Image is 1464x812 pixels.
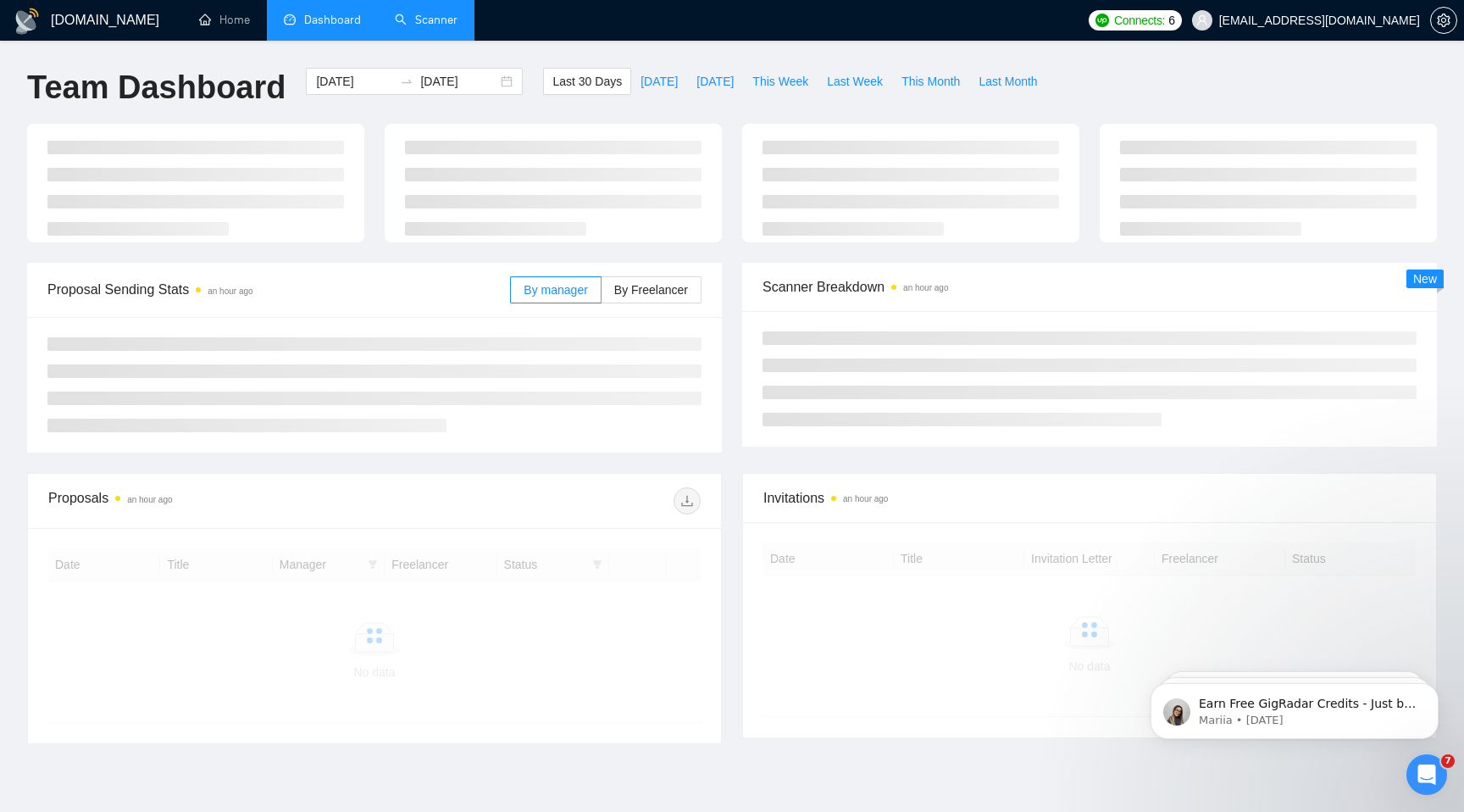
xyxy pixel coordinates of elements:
[304,13,361,27] span: Dashboard
[979,72,1037,91] span: Last Month
[843,494,888,503] time: an hour ago
[631,68,687,95] button: [DATE]
[400,75,413,88] span: to
[1114,11,1165,30] span: Connects:
[48,487,374,514] div: Proposals
[400,75,413,88] span: swap-right
[696,72,734,91] span: [DATE]
[901,72,960,91] span: This Month
[762,276,1417,298] span: Scanner Breakdown
[14,8,41,35] img: logo
[1125,648,1464,766] iframe: Intercom notifications message
[1095,14,1109,27] img: upwork-logo.png
[614,283,688,297] span: By Freelancer
[1196,14,1208,26] span: user
[743,68,818,95] button: This Week
[640,72,678,91] span: [DATE]
[199,13,250,27] a: homeHome
[752,72,808,91] span: This Week
[420,72,497,91] input: End date
[27,68,286,108] h1: Team Dashboard
[127,495,172,504] time: an hour ago
[903,283,948,292] time: an hour ago
[892,68,969,95] button: This Month
[1413,272,1437,286] span: New
[543,68,631,95] button: Last 30 Days
[552,72,622,91] span: Last 30 Days
[208,286,252,296] time: an hour ago
[47,279,510,300] span: Proposal Sending Stats
[316,72,393,91] input: Start date
[827,72,883,91] span: Last Week
[818,68,892,95] button: Last Week
[1431,14,1456,27] span: setting
[1441,754,1455,768] span: 7
[524,283,587,297] span: By manager
[1430,7,1457,34] button: setting
[687,68,743,95] button: [DATE]
[1406,754,1447,795] iframe: Intercom live chat
[969,68,1046,95] button: Last Month
[284,14,296,25] span: dashboard
[1168,11,1175,30] span: 6
[1430,14,1457,27] a: setting
[395,13,457,27] a: searchScanner
[763,487,1416,509] span: Invitations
